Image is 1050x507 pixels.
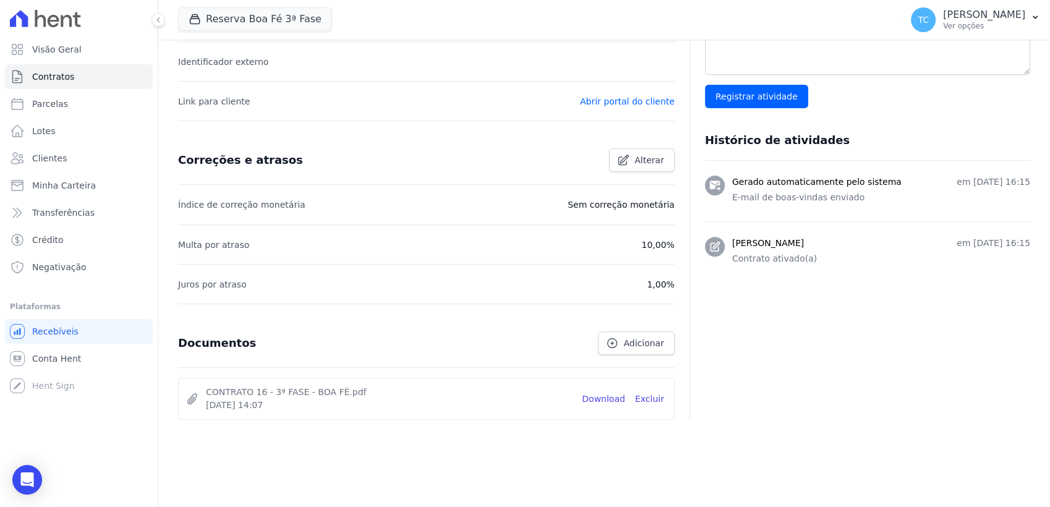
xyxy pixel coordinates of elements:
a: Crédito [5,228,153,252]
a: Visão Geral [5,37,153,62]
button: TC [PERSON_NAME] Ver opções [901,2,1050,37]
a: Lotes [5,119,153,143]
div: Open Intercom Messenger [12,465,42,495]
p: Ver opções [943,21,1025,31]
p: Índice de correção monetária [178,197,305,212]
a: Transferências [5,200,153,225]
p: Identificador externo [178,54,268,69]
span: Transferências [32,207,95,219]
span: CONTRATO 16 - 3ª FASE - BOA FÉ.pdf [206,386,572,399]
a: Negativação [5,255,153,279]
a: Adicionar [598,331,674,355]
a: Excluir [635,393,664,406]
h3: Documentos [178,336,256,351]
span: Recebíveis [32,325,79,338]
span: Clientes [32,152,67,164]
div: Plataformas [10,299,148,314]
p: Link para cliente [178,94,250,109]
span: Parcelas [32,98,68,110]
span: Crédito [32,234,64,246]
span: Visão Geral [32,43,82,56]
a: Abrir portal do cliente [580,96,675,106]
h3: Histórico de atividades [705,133,850,148]
span: Minha Carteira [32,179,96,192]
a: Recebíveis [5,319,153,344]
span: Contratos [32,70,74,83]
a: Parcelas [5,92,153,116]
p: Multa por atraso [178,237,249,252]
a: Clientes [5,146,153,171]
a: Conta Hent [5,346,153,371]
span: Alterar [634,154,664,166]
p: Sem correção monetária [568,197,675,212]
input: Registrar atividade [705,85,808,108]
p: Contrato ativado(a) [732,252,1030,265]
p: 1,00% [647,277,674,292]
span: Conta Hent [32,352,81,365]
span: TC [918,15,929,24]
span: [DATE] 14:07 [206,399,572,412]
p: em [DATE] 16:15 [957,237,1030,250]
p: em [DATE] 16:15 [957,176,1030,189]
a: Download [582,393,625,406]
a: Contratos [5,64,153,89]
a: Alterar [609,148,675,172]
h3: Correções e atrasos [178,153,303,168]
h3: Gerado automaticamente pelo sistema [732,176,902,189]
button: Reserva Boa Fé 3ª Fase [178,7,332,31]
a: Minha Carteira [5,173,153,198]
p: [PERSON_NAME] [943,9,1025,21]
p: Juros por atraso [178,277,247,292]
span: Adicionar [623,337,664,349]
h3: [PERSON_NAME] [732,237,804,250]
p: 10,00% [641,237,674,252]
span: Lotes [32,125,56,137]
span: Negativação [32,261,87,273]
p: E-mail de boas-vindas enviado [732,191,1030,204]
